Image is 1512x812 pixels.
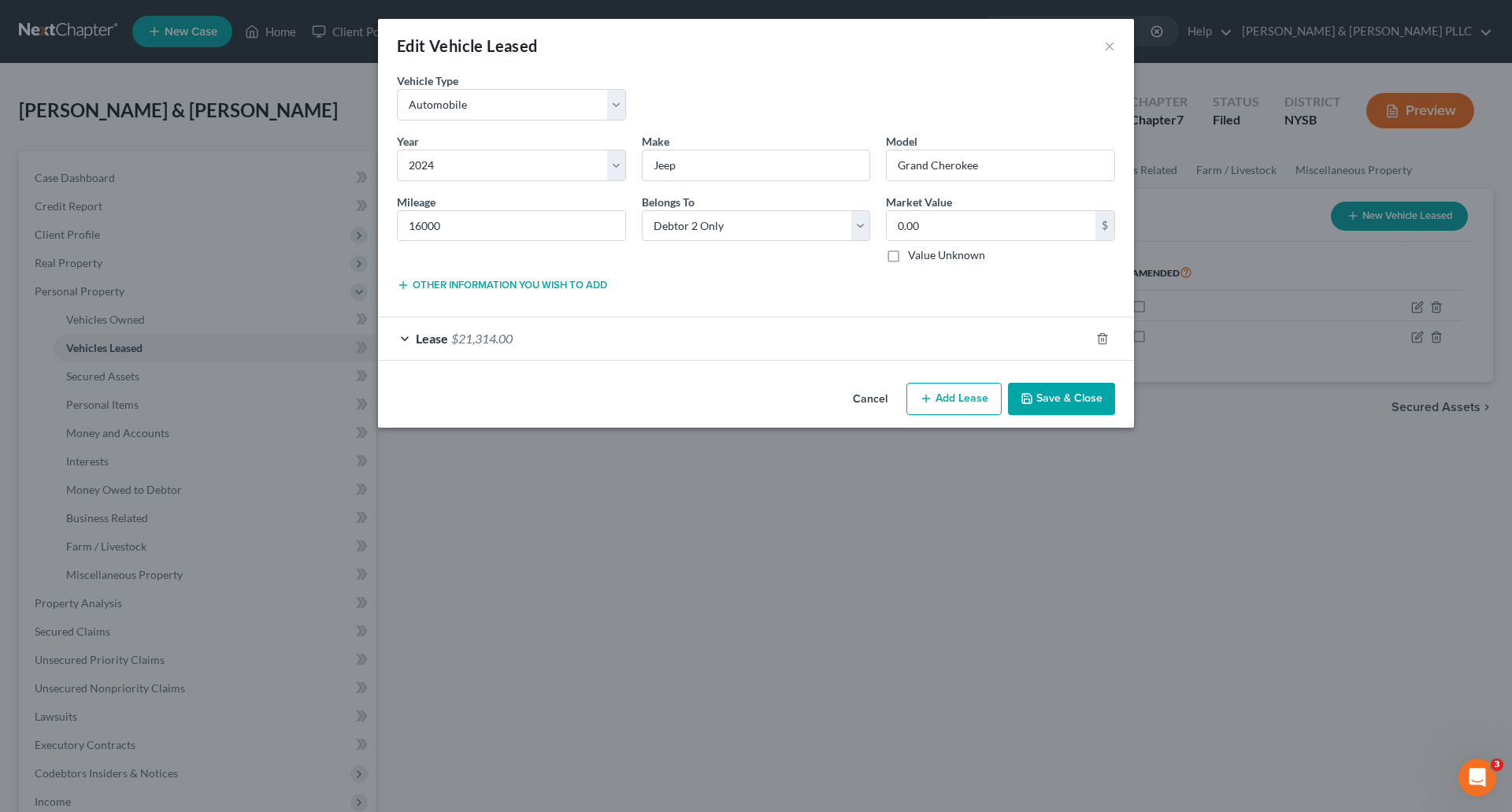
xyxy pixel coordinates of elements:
span: Model [886,135,917,148]
button: Other information you wish to add [397,279,607,291]
span: 3 [1491,758,1503,771]
span: Make [642,135,669,148]
iframe: Intercom live chat [1458,758,1496,796]
label: Market Value [886,194,952,210]
input: 0.00 [887,211,1095,241]
div: $ [1095,211,1114,241]
span: Belongs To [642,195,695,209]
div: Edit Vehicle Leased [397,35,538,57]
label: Mileage [397,194,435,210]
span: $21,314.00 [451,331,513,346]
label: Value Unknown [908,247,985,263]
button: × [1104,36,1115,55]
input: ex. Altima [887,150,1114,180]
button: Add Lease [906,383,1002,416]
button: Save & Close [1008,383,1115,416]
input: -- [398,211,625,241]
span: Lease [416,331,448,346]
input: ex. Nissan [643,150,870,180]
span: Vehicle Type [397,74,458,87]
button: Cancel [840,384,900,416]
span: Year [397,135,419,148]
